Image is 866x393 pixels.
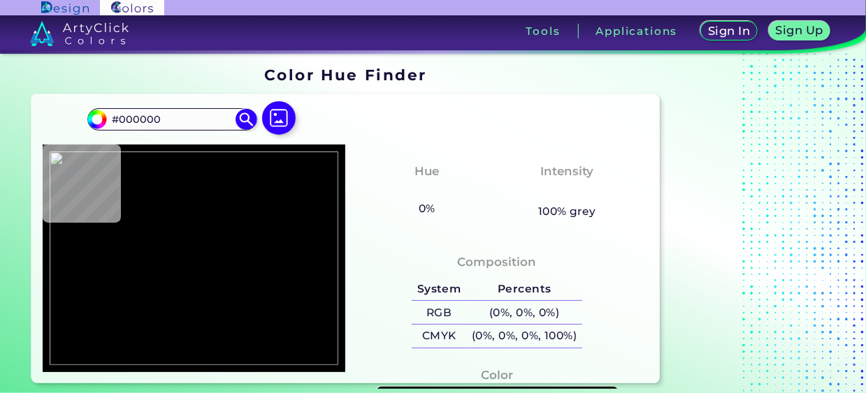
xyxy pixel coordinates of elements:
[403,184,450,200] h3: None
[412,325,466,348] h5: CMYK
[30,21,129,46] img: logo_artyclick_colors_white.svg
[538,202,596,221] h5: 100% grey
[481,365,513,385] h4: Color
[414,161,439,181] h4: Hue
[703,22,755,40] a: Sign In
[772,22,827,40] a: Sign Up
[526,26,561,36] h3: Tools
[710,26,748,36] h5: Sign In
[540,161,593,181] h4: Intensity
[544,184,591,200] h3: None
[264,64,427,85] h1: Color Hue Finder
[107,110,237,128] input: type color..
[236,109,257,130] img: icon search
[413,200,440,218] h5: 0%
[262,101,296,135] img: icon picture
[412,301,466,324] h5: RGB
[596,26,677,36] h3: Applications
[458,252,537,272] h4: Composition
[778,25,821,36] h5: Sign Up
[412,278,466,301] h5: System
[41,1,88,15] img: ArtyClick Design logo
[50,151,338,365] img: 8fbea7e8-02df-4314-90b4-8c3db7ad0191
[466,301,582,324] h5: (0%, 0%, 0%)
[466,325,582,348] h5: (0%, 0%, 0%, 100%)
[466,278,582,301] h5: Percents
